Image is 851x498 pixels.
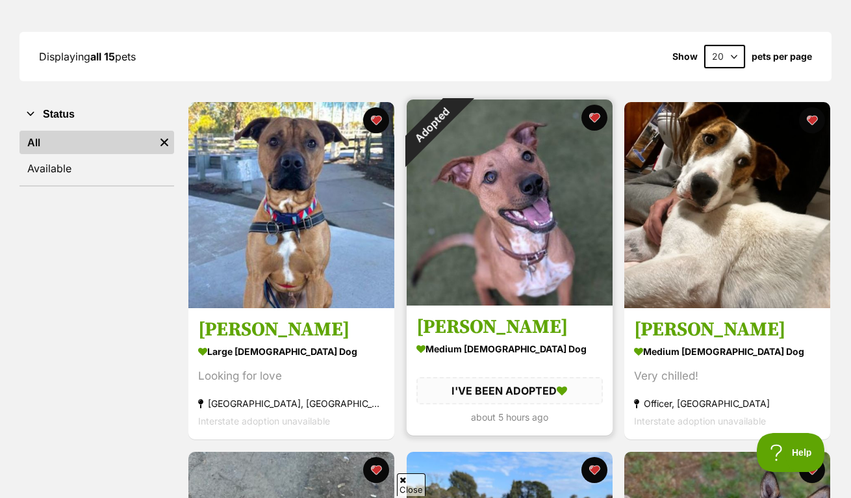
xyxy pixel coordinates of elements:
div: Officer, [GEOGRAPHIC_DATA] [634,395,820,412]
a: Available [19,157,174,180]
button: favourite [363,457,389,483]
strong: all 15 [90,50,115,63]
span: Close [397,473,425,496]
h3: [PERSON_NAME] [634,317,820,342]
div: medium [DEMOGRAPHIC_DATA] Dog [634,342,820,361]
button: favourite [581,105,607,131]
span: Displaying pets [39,50,136,63]
label: pets per page [752,51,812,62]
span: Interstate adoption unavailable [634,415,766,426]
img: Lawson [188,102,394,308]
img: Quinn [407,99,613,306]
div: I'VE BEEN ADOPTED [416,377,603,404]
div: Status [19,128,174,185]
button: favourite [363,107,389,133]
div: Very chilled! [634,367,820,385]
a: [PERSON_NAME] large [DEMOGRAPHIC_DATA] Dog Looking for love [GEOGRAPHIC_DATA], [GEOGRAPHIC_DATA] ... [188,308,394,439]
iframe: Help Scout Beacon - Open [757,433,825,472]
a: Remove filter [155,131,174,154]
div: [GEOGRAPHIC_DATA], [GEOGRAPHIC_DATA] [198,395,385,412]
span: Interstate adoption unavailable [198,415,330,426]
div: about 5 hours ago [416,409,603,426]
a: Adopted [407,295,613,308]
div: Adopted [388,81,476,170]
h3: [PERSON_NAME] [198,317,385,342]
button: favourite [581,457,607,483]
div: Looking for love [198,367,385,385]
a: All [19,131,155,154]
div: large [DEMOGRAPHIC_DATA] Dog [198,342,385,361]
button: Status [19,106,174,123]
div: medium [DEMOGRAPHIC_DATA] Dog [416,339,603,358]
a: [PERSON_NAME] medium [DEMOGRAPHIC_DATA] Dog Very chilled! Officer, [GEOGRAPHIC_DATA] Interstate a... [624,308,830,439]
button: favourite [799,107,825,133]
a: [PERSON_NAME] medium [DEMOGRAPHIC_DATA] Dog I'VE BEEN ADOPTED about 5 hours ago favourite [407,305,613,436]
img: Hank [624,102,830,308]
span: Show [672,51,698,62]
h3: [PERSON_NAME] [416,315,603,339]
